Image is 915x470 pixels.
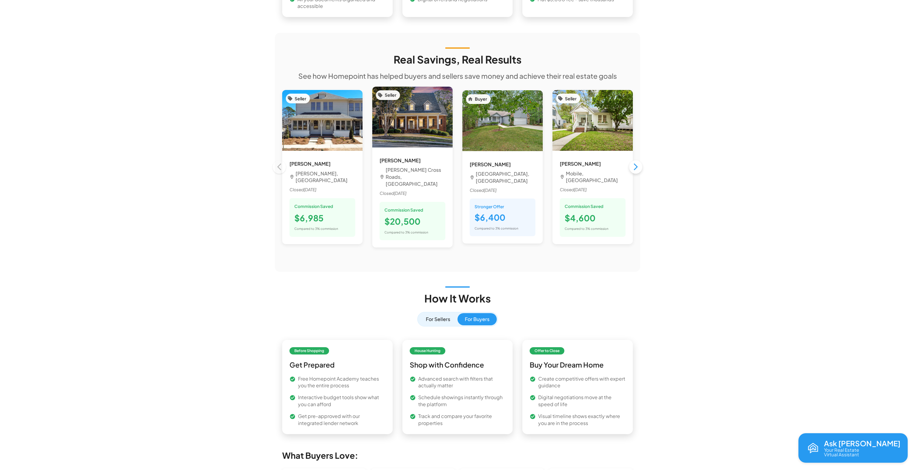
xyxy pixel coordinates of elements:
[394,54,521,66] h3: Real Savings, Real Results
[552,90,633,151] img: Property in Mobile, AL
[470,187,535,194] span: Closed [DATE]
[475,212,531,223] h5: $6,400
[384,216,440,227] h5: $20,500
[294,203,333,210] span: Commission Saved
[418,413,506,427] p: Track and compare your favorite properties
[298,394,385,408] p: Interactive budget tools show what you can afford
[566,170,626,184] p: Mobile, [GEOGRAPHIC_DATA]
[565,213,621,224] h5: $4,600
[798,433,908,463] button: Open chat with Reva
[560,160,626,168] h6: [PERSON_NAME]
[418,375,506,389] p: Advanced search with filters that actually matter
[538,394,626,408] p: Digital negotiations move at the speed of life
[471,96,491,102] span: Buyer
[298,375,385,389] p: Free Homepoint Academy teaches you the entire process
[565,227,608,230] span: Compared to 3% commission
[384,207,423,214] span: Commission Saved
[530,359,626,371] h6: Buy Your Dream Home
[824,439,900,447] p: Ask [PERSON_NAME]
[294,213,350,224] h5: $6,985
[292,348,327,354] span: Before Shopping
[532,348,562,354] span: Offer to Close
[419,313,457,325] button: For Sellers
[410,359,506,371] h6: Shop with Confidence
[462,90,543,151] img: Property in Fairfield Glade, TN
[538,413,626,427] p: Visual timeline shows exactly where you are in the process
[824,448,859,457] p: Your Real Estate Virtual Assistant
[476,171,535,185] p: [GEOGRAPHIC_DATA], [GEOGRAPHIC_DATA]
[412,348,443,354] span: House Hunting
[565,203,603,210] span: Commission Saved
[291,95,310,102] span: Seller
[538,375,626,389] p: Create competitive offers with expert guidance
[417,312,498,327] div: How it works view
[418,394,506,408] p: Schedule showings instantly through the platform
[282,90,363,151] img: Property in Hoover, AL
[296,170,355,184] p: [PERSON_NAME], [GEOGRAPHIC_DATA]
[384,230,428,234] span: Compared to 3% commission
[380,157,445,164] h6: [PERSON_NAME]
[298,413,385,427] p: Get pre-approved with our integrated lender network
[424,292,491,305] h3: How It Works
[475,203,531,209] span: Stronger Offer
[294,227,338,230] span: Compared to 3% commission
[298,71,617,82] h6: See how Homepoint has helped buyers and sellers save money and achieve their real estate goals
[381,92,400,98] span: Seller
[289,359,385,371] h6: Get Prepared
[806,441,820,455] img: Reva
[475,226,518,230] span: Compared to 3% commission
[282,450,633,461] h5: What Buyers Love:
[470,161,535,168] h6: [PERSON_NAME]
[289,160,355,168] h6: [PERSON_NAME]
[386,167,445,188] p: [PERSON_NAME] Cross Roads, [GEOGRAPHIC_DATA]
[457,313,497,325] button: For Buyers
[380,190,445,197] span: Closed [DATE]
[289,186,355,193] span: Closed [DATE]
[561,95,580,102] span: Seller
[560,186,626,193] span: Closed [DATE]
[372,87,453,147] img: Property in Owens Cross Roads, AL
